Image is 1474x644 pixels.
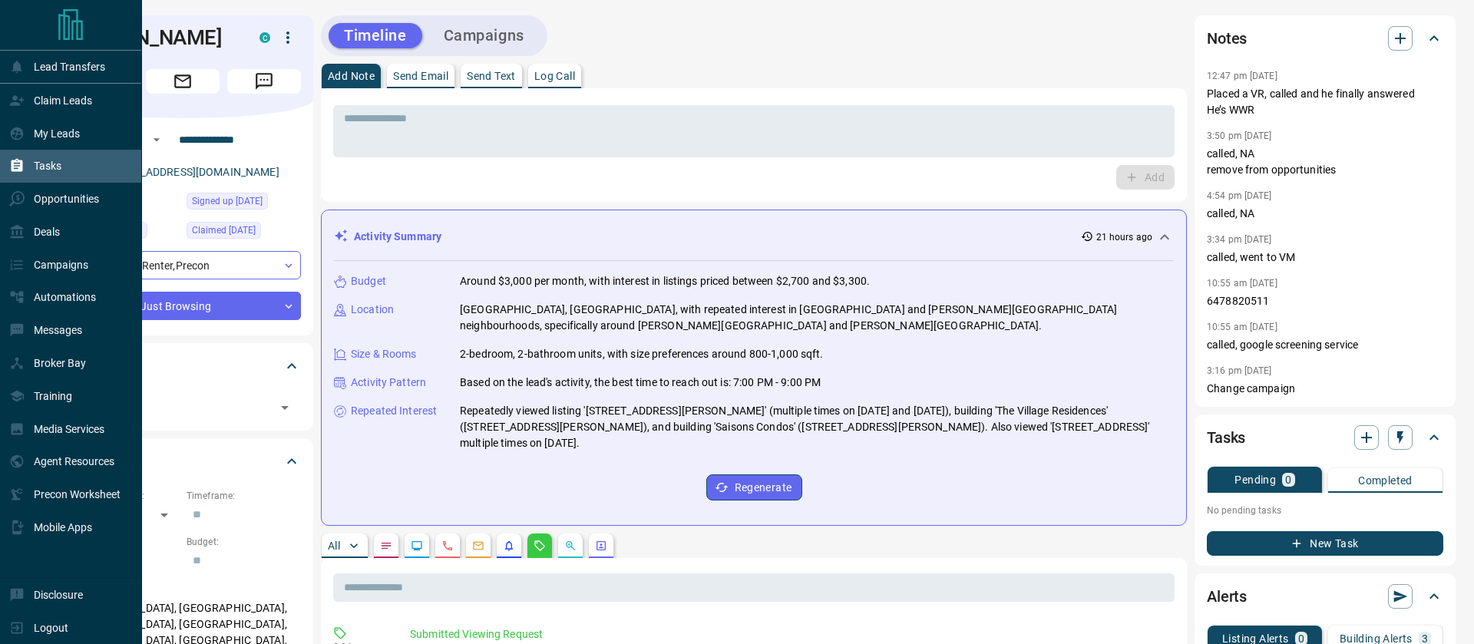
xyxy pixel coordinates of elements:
p: Pending [1234,474,1276,485]
p: Completed [1358,475,1413,486]
p: [GEOGRAPHIC_DATA], [GEOGRAPHIC_DATA], with repeated interest in [GEOGRAPHIC_DATA] and [PERSON_NAM... [460,302,1174,334]
svg: Lead Browsing Activity [411,540,423,552]
p: Budget [351,273,386,289]
p: Activity Pattern [351,375,426,391]
p: 2-bedroom, 2-bathroom units, with size preferences around 800-1,000 sqft. [460,346,824,362]
div: Activity Summary21 hours ago [334,223,1174,251]
p: Placed a VR, called and he finally answered He’s WWR [1207,86,1443,118]
p: 10:55 am [DATE] [1207,322,1277,332]
p: Location [351,302,394,318]
div: Alerts [1207,578,1443,615]
button: Open [274,397,296,418]
div: Criteria [64,443,301,480]
p: Activity Summary [354,229,441,245]
svg: Notes [380,540,392,552]
button: Timeline [329,23,422,48]
p: 4:54 pm [DATE] [1207,190,1272,201]
div: Notes [1207,20,1443,57]
p: Repeated Interest [351,403,437,419]
p: 3:50 pm [DATE] [1207,130,1272,141]
svg: Emails [472,540,484,552]
div: condos.ca [259,32,270,43]
svg: Listing Alerts [503,540,515,552]
p: 12:47 pm [DATE] [1207,71,1277,81]
div: Just Browsing [64,292,301,320]
p: Add Note [328,71,375,81]
p: Send Text [467,71,516,81]
span: Signed up [DATE] [192,193,263,209]
p: Log Call [534,71,575,81]
p: 3 [1422,633,1428,644]
p: called, NA remove from opportunities [1207,146,1443,178]
div: Renter , Precon [64,251,301,279]
p: 21 hours ago [1096,230,1152,244]
span: Email [146,69,220,94]
p: called, NA [1207,206,1443,222]
p: 3:16 pm [DATE] [1207,365,1272,376]
h2: Tasks [1207,425,1245,450]
a: [EMAIL_ADDRESS][DOMAIN_NAME] [106,166,279,178]
p: Submitted Viewing Request [410,626,1168,642]
p: Repeatedly viewed listing '[STREET_ADDRESS][PERSON_NAME]' (multiple times on [DATE] and [DATE]), ... [460,403,1174,451]
button: Campaigns [428,23,540,48]
p: Change campaign [1207,381,1443,397]
p: Based on the lead's activity, the best time to reach out is: 7:00 PM - 9:00 PM [460,375,821,391]
div: Tasks [1207,419,1443,456]
p: 0 [1298,633,1304,644]
h2: Notes [1207,26,1247,51]
button: Regenerate [706,474,802,500]
p: Around $3,000 per month, with interest in listings priced between $2,700 and $3,300. [460,273,870,289]
p: Budget: [187,535,301,549]
svg: Requests [534,540,546,552]
svg: Opportunities [564,540,577,552]
p: Building Alerts [1340,633,1413,644]
button: New Task [1207,531,1443,556]
p: called, went to VM [1207,249,1443,266]
p: No pending tasks [1207,499,1443,522]
p: called, google screening service [1207,337,1443,353]
h1: [PERSON_NAME] [64,25,236,50]
p: 3:34 pm [DATE] [1207,234,1272,245]
div: Sat Aug 17 2024 [187,193,301,214]
p: Send Email [393,71,448,81]
h2: Alerts [1207,584,1247,609]
svg: Agent Actions [595,540,607,552]
p: Size & Rooms [351,346,417,362]
p: Areas Searched: [64,582,301,596]
span: Claimed [DATE] [192,223,256,238]
span: Message [227,69,301,94]
button: Open [147,130,166,149]
p: 0 [1285,474,1291,485]
div: Sun Aug 18 2024 [187,222,301,243]
svg: Calls [441,540,454,552]
p: All [328,540,340,551]
p: 6478820511 [1207,293,1443,309]
p: Timeframe: [187,489,301,503]
p: Listing Alerts [1222,633,1289,644]
p: 10:55 am [DATE] [1207,278,1277,289]
div: Tags [64,348,301,385]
